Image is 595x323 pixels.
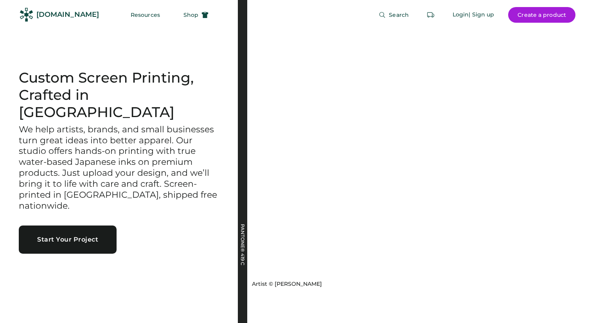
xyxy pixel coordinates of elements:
[183,12,198,18] span: Shop
[36,10,99,20] div: [DOMAIN_NAME]
[249,277,322,288] a: Artist © [PERSON_NAME]
[174,7,218,23] button: Shop
[19,69,219,121] h1: Custom Screen Printing, Crafted in [GEOGRAPHIC_DATA]
[121,7,169,23] button: Resources
[252,280,322,288] div: Artist © [PERSON_NAME]
[423,7,439,23] button: Retrieve an order
[469,11,494,19] div: | Sign up
[240,224,245,302] div: PANTONE® 419 C
[508,7,575,23] button: Create a product
[20,8,33,22] img: Rendered Logo - Screens
[369,7,418,23] button: Search
[453,11,469,19] div: Login
[19,124,219,212] h3: We help artists, brands, and small businesses turn great ideas into better apparel. Our studio of...
[19,226,117,254] button: Start Your Project
[389,12,409,18] span: Search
